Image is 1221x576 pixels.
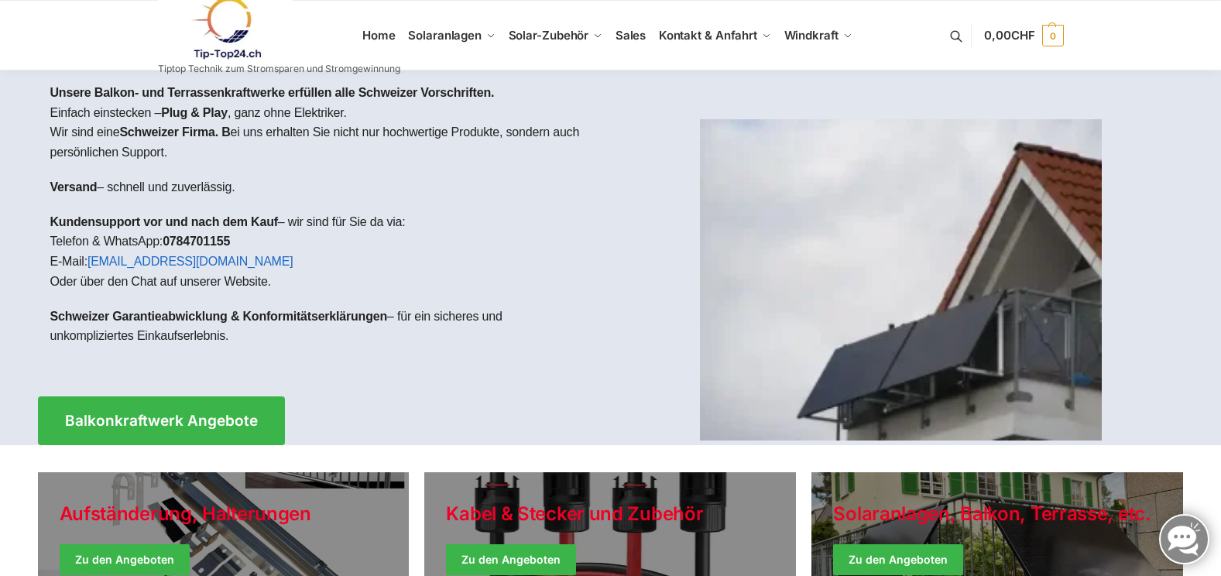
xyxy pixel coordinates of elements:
p: – schnell und zuverlässig. [50,177,598,197]
span: Kontakt & Anfahrt [659,28,757,43]
img: Home 1 [700,119,1102,441]
span: 0 [1042,25,1064,46]
strong: Unsere Balkon- und Terrassenkraftwerke erfüllen alle Schweizer Vorschriften. [50,86,495,99]
p: – für ein sicheres und unkompliziertes Einkaufserlebnis. [50,307,598,346]
span: Balkonkraftwerk Angebote [65,413,258,428]
div: Einfach einstecken – , ganz ohne Elektriker. [38,70,611,373]
strong: 0784701155 [163,235,230,248]
a: Sales [609,1,652,70]
p: Tiptop Technik zum Stromsparen und Stromgewinnung [158,64,400,74]
a: Solar-Zubehör [502,1,609,70]
strong: Schweizer Firma. B [119,125,230,139]
strong: Versand [50,180,98,194]
span: 0,00 [984,28,1034,43]
a: 0,00CHF 0 [984,12,1063,59]
a: Solaranlagen [402,1,502,70]
strong: Schweizer Garantieabwicklung & Konformitätserklärungen [50,310,388,323]
span: Windkraft [784,28,839,43]
a: Balkonkraftwerk Angebote [38,396,285,445]
p: Wir sind eine ei uns erhalten Sie nicht nur hochwertige Produkte, sondern auch persönlichen Support. [50,122,598,162]
p: – wir sind für Sie da via: Telefon & WhatsApp: E-Mail: Oder über den Chat auf unserer Website. [50,212,598,291]
strong: Plug & Play [161,106,228,119]
span: Sales [616,28,647,43]
a: [EMAIL_ADDRESS][DOMAIN_NAME] [87,255,293,268]
strong: Kundensupport vor und nach dem Kauf [50,215,278,228]
a: Windkraft [777,1,859,70]
span: CHF [1011,28,1035,43]
span: Solaranlagen [408,28,482,43]
a: Kontakt & Anfahrt [652,1,777,70]
span: Solar-Zubehör [509,28,589,43]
